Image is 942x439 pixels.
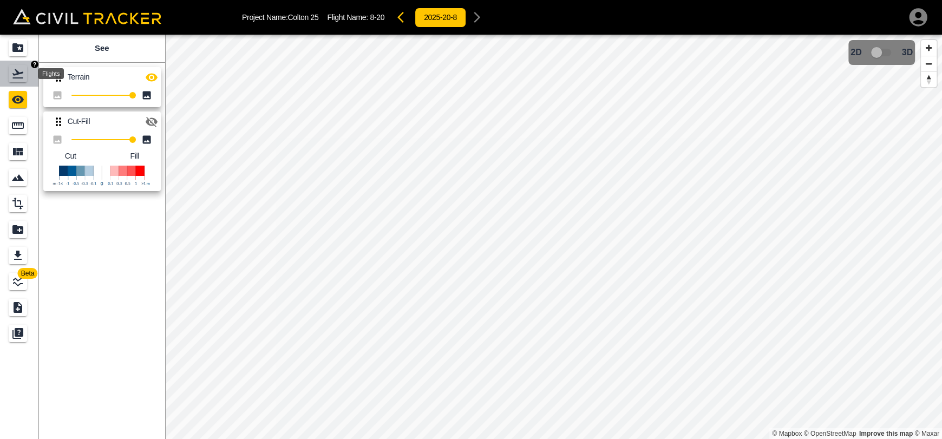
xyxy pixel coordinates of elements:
a: Map feedback [859,430,913,437]
a: Mapbox [772,430,802,437]
a: Maxar [914,430,939,437]
button: Zoom out [921,56,937,71]
button: Reset bearing to north [921,71,937,87]
button: 2025-20-8 [415,8,466,28]
p: Flight Name: [327,13,384,22]
span: 3D [902,48,913,57]
div: Flights [38,68,64,79]
span: 3D model not uploaded yet [866,42,898,63]
span: 2D [851,48,861,57]
p: Project Name: Colton 25 [242,13,318,22]
button: Zoom in [921,40,937,56]
a: OpenStreetMap [804,430,856,437]
span: 8-20 [370,13,384,22]
img: Civil Tracker [13,9,161,24]
canvas: Map [165,35,942,439]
